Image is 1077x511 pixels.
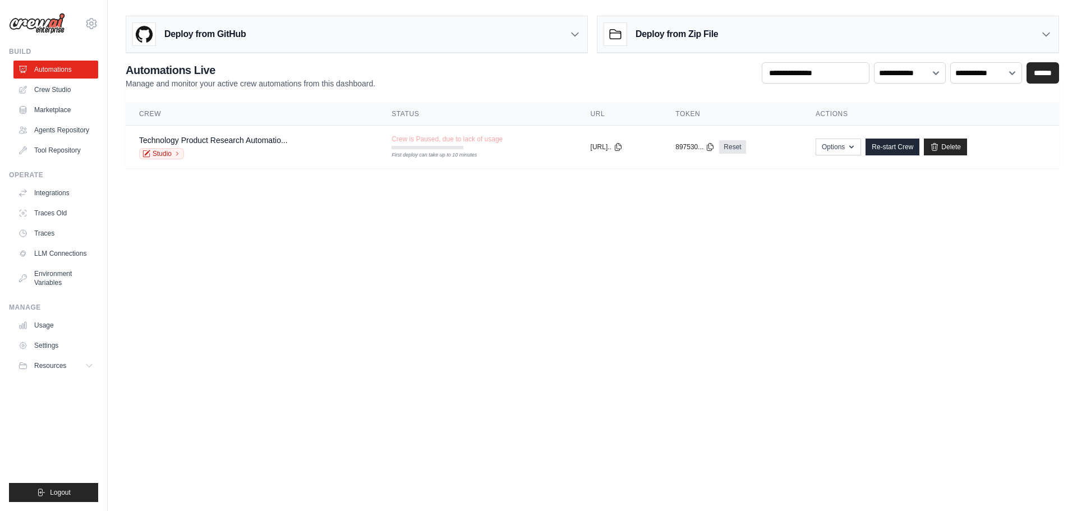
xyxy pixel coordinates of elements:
[164,27,246,41] h3: Deploy from GitHub
[392,135,503,144] span: Crew is Paused, due to lack of usage
[9,171,98,179] div: Operate
[13,101,98,119] a: Marketplace
[13,184,98,202] a: Integrations
[13,357,98,375] button: Resources
[126,103,378,126] th: Crew
[9,303,98,312] div: Manage
[662,103,802,126] th: Token
[816,139,861,155] button: Options
[139,136,288,145] a: Technology Product Research Automatio...
[133,23,155,45] img: GitHub Logo
[9,13,65,34] img: Logo
[378,103,577,126] th: Status
[13,204,98,222] a: Traces Old
[719,140,745,154] a: Reset
[9,483,98,502] button: Logout
[13,224,98,242] a: Traces
[392,151,463,159] div: First deploy can take up to 10 minutes
[126,62,375,78] h2: Automations Live
[636,27,718,41] h3: Deploy from Zip File
[13,121,98,139] a: Agents Repository
[139,148,184,159] a: Studio
[126,78,375,89] p: Manage and monitor your active crew automations from this dashboard.
[34,361,66,370] span: Resources
[13,141,98,159] a: Tool Repository
[9,47,98,56] div: Build
[13,316,98,334] a: Usage
[13,337,98,355] a: Settings
[13,81,98,99] a: Crew Studio
[675,142,715,151] button: 897530...
[802,103,1059,126] th: Actions
[13,265,98,292] a: Environment Variables
[577,103,662,126] th: URL
[50,488,71,497] span: Logout
[924,139,967,155] a: Delete
[866,139,919,155] a: Re-start Crew
[13,61,98,79] a: Automations
[13,245,98,263] a: LLM Connections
